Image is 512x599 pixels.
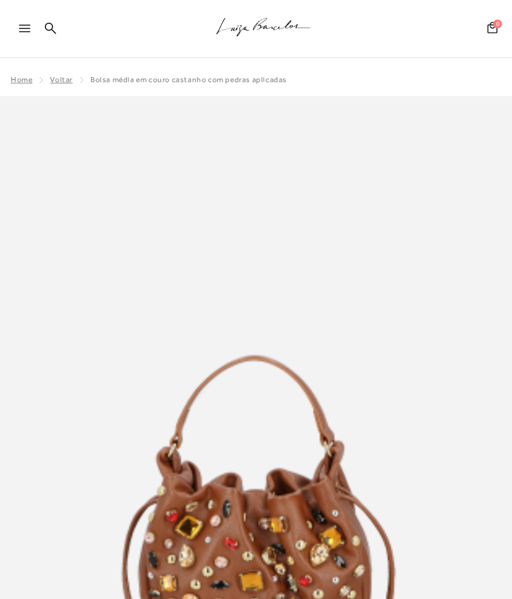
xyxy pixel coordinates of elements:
[11,75,32,84] a: Home
[484,21,501,38] button: 0
[50,75,73,84] a: Voltar
[90,75,287,84] span: BOLSA MÉDIA EM COURO CASTANHO COM PEDRAS APLICADAS
[493,20,502,28] span: 0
